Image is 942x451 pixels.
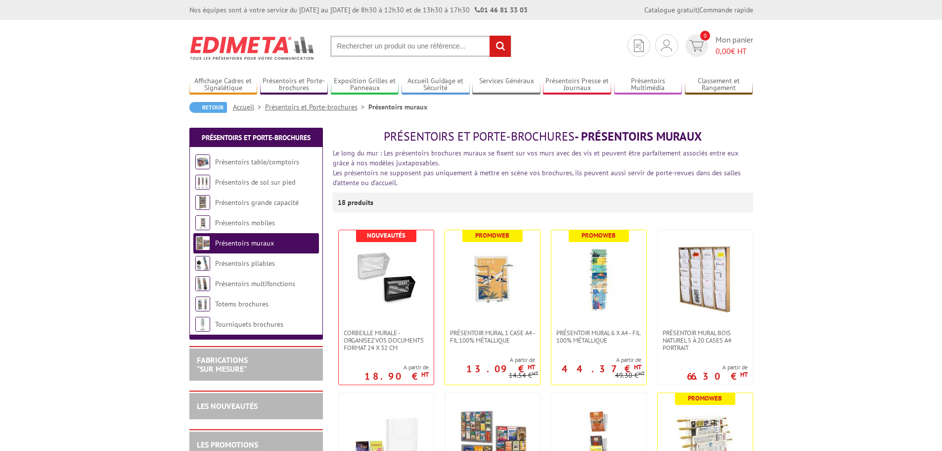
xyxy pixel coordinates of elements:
a: Catalogue gratuit [644,5,698,14]
sup: HT [421,370,429,379]
font: Le long du mur : Les présentoirs brochures muraux se fixent sur vos murs avec des vis et peuvent ... [333,149,738,167]
a: Présentoirs multifonctions [215,279,295,288]
p: 66.30 € [687,373,748,379]
a: FABRICATIONS"Sur Mesure" [197,355,248,374]
b: Promoweb [582,231,616,240]
span: A partir de [364,363,429,371]
img: Présentoir mural 6 x A4 - Fil 100% métallique [564,245,633,314]
h1: - Présentoirs muraux [333,130,753,143]
span: A partir de [551,356,641,364]
img: Présentoirs multifonctions [195,276,210,291]
a: Présentoir mural 1 case A4 - Fil 100% métallique [445,329,540,344]
img: Présentoirs mobiles [195,215,210,230]
img: Totems brochures [195,297,210,311]
a: Présentoirs et Porte-brochures [202,133,311,142]
p: 13.09 € [466,366,535,372]
a: Affichage Cadres et Signalétique [189,77,258,93]
a: Présentoirs Multimédia [614,77,682,93]
a: Présentoir mural 6 x A4 - Fil 100% métallique [551,329,646,344]
a: Retour [189,102,227,113]
a: Services Généraux [472,77,540,93]
b: Promoweb [475,231,509,240]
b: Nouveautés [367,231,405,240]
p: 44.37 € [562,366,641,372]
a: Tourniquets brochures [215,320,283,329]
a: Accueil [233,102,265,111]
img: Corbeille Murale - Organisez vos documents format 24 x 32 cm [352,245,421,314]
span: Corbeille Murale - Organisez vos documents format 24 x 32 cm [344,329,429,351]
span: Présentoir mural 6 x A4 - Fil 100% métallique [556,329,641,344]
b: Promoweb [688,394,722,402]
img: devis rapide [634,40,644,52]
a: Présentoirs pliables [215,259,275,268]
img: Présentoirs table/comptoirs [195,154,210,169]
sup: HT [638,370,645,377]
a: Présentoirs mobiles [215,218,275,227]
p: 49.30 € [615,372,645,379]
img: devis rapide [689,40,704,51]
span: Présentoir mural 1 case A4 - Fil 100% métallique [450,329,535,344]
span: Présentoir Mural Bois naturel 5 à 20 cases A4 Portrait [663,329,748,351]
img: Présentoir Mural Bois naturel 5 à 20 cases A4 Portrait [671,245,740,314]
img: devis rapide [661,40,672,51]
span: 0,00 [716,46,731,56]
a: Présentoirs de sol sur pied [215,178,295,187]
a: Présentoirs et Porte-brochures [260,77,328,93]
a: Présentoirs Presse et Journaux [543,77,611,93]
li: Présentoirs muraux [368,102,427,112]
span: 0 [700,31,710,41]
p: 18 produits [338,193,375,212]
img: Présentoirs muraux [195,236,210,251]
img: Présentoirs pliables [195,256,210,271]
a: LES NOUVEAUTÉS [197,401,258,411]
sup: HT [634,363,641,371]
span: A partir de [445,356,535,364]
a: Totems brochures [215,300,269,308]
span: € HT [716,46,753,57]
a: devis rapide 0 Mon panier 0,00€ HT [683,34,753,57]
img: Présentoirs de sol sur pied [195,175,210,190]
strong: 01 46 81 33 03 [475,5,528,14]
sup: HT [740,370,748,379]
a: Accueil Guidage et Sécurité [402,77,470,93]
p: 14.54 € [509,372,538,379]
a: Corbeille Murale - Organisez vos documents format 24 x 32 cm [339,329,434,351]
a: Exposition Grilles et Panneaux [331,77,399,93]
font: Les présentoirs ne supposent pas uniquement à mettre en scène vos brochures, ils peuvent aussi se... [333,168,741,187]
a: Présentoirs grande capacité [215,198,299,207]
a: Présentoirs table/comptoirs [215,157,299,166]
span: Mon panier [716,34,753,57]
a: Commande rapide [699,5,753,14]
sup: HT [532,370,538,377]
span: Présentoirs et Porte-brochures [384,129,575,144]
img: Tourniquets brochures [195,317,210,332]
span: A partir de [687,363,748,371]
img: Présentoirs grande capacité [195,195,210,210]
input: rechercher [490,36,511,57]
img: Présentoir mural 1 case A4 - Fil 100% métallique [458,245,527,314]
p: 18.90 € [364,373,429,379]
div: | [644,5,753,15]
a: Classement et Rangement [685,77,753,93]
a: LES PROMOTIONS [197,440,258,450]
input: Rechercher un produit ou une référence... [330,36,511,57]
div: Nos équipes sont à votre service du [DATE] au [DATE] de 8h30 à 12h30 et de 13h30 à 17h30 [189,5,528,15]
a: Présentoir Mural Bois naturel 5 à 20 cases A4 Portrait [658,329,753,351]
img: Edimeta [189,30,315,66]
a: Présentoirs et Porte-brochures [265,102,368,111]
sup: HT [528,363,535,371]
a: Présentoirs muraux [215,239,274,248]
